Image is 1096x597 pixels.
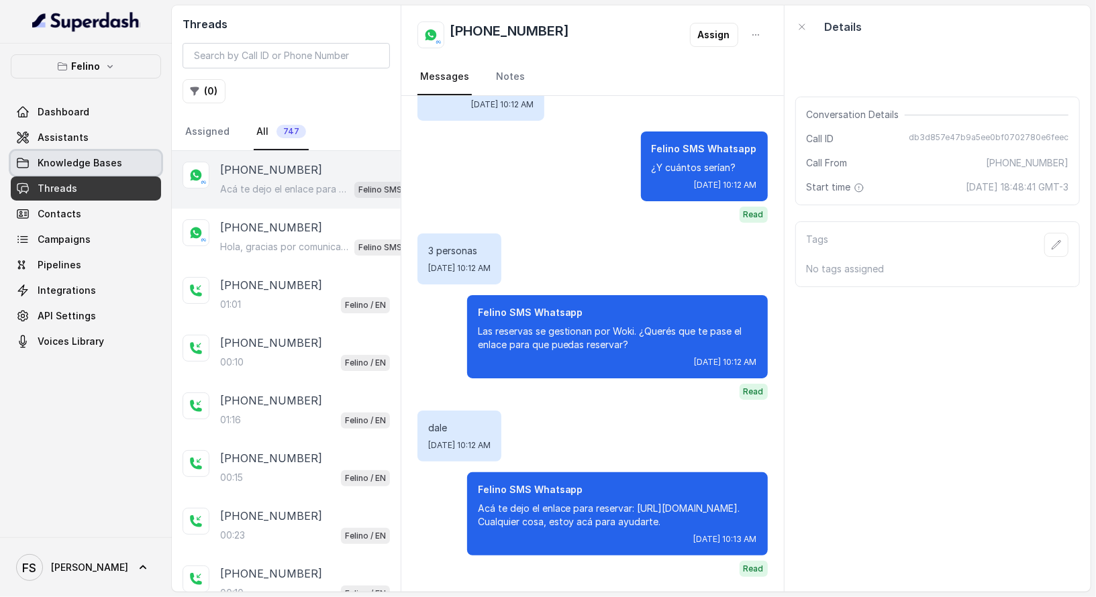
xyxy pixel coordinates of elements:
text: FS [23,561,37,575]
span: [DATE] 10:12 AM [428,440,491,451]
button: Assign [690,23,738,47]
span: API Settings [38,309,96,323]
p: ¿Y cuántos serían? [652,161,757,174]
a: Pipelines [11,253,161,277]
a: Voices Library [11,329,161,354]
a: Messages [417,59,472,95]
p: [PHONE_NUMBER] [220,162,322,178]
a: API Settings [11,304,161,328]
p: Felino SMS Whatsapp [478,306,757,319]
span: Pipelines [38,258,81,272]
p: 01:16 [220,413,241,427]
p: Felino / EN [345,298,386,312]
h2: Threads [183,16,390,32]
a: Threads [11,176,161,201]
span: Voices Library [38,335,104,348]
p: Felino SMS Whatsapp [652,142,757,156]
span: db3d857e47b9a5ee0bf0702780e6feec [909,132,1068,146]
p: 00:23 [220,529,245,542]
a: Assistants [11,125,161,150]
p: No tags assigned [807,262,1068,276]
p: Acá te dejo el enlace para reservar: [URL][DOMAIN_NAME]. Cualquier cosa, estoy acá para ayudarte. [478,502,757,529]
a: Notes [493,59,528,95]
p: [PHONE_NUMBER] [220,335,322,351]
p: Felino SMS Whatsapp [478,483,757,496]
a: Knowledge Bases [11,151,161,175]
span: Dashboard [38,105,89,119]
span: Integrations [38,284,96,297]
a: Assigned [183,114,232,150]
span: [DATE] 10:12 AM [471,99,534,110]
span: Call ID [807,132,834,146]
a: [PERSON_NAME] [11,549,161,586]
span: Call From [807,156,848,170]
span: Read [740,207,768,223]
p: [PHONE_NUMBER] [220,450,322,466]
span: Knowledge Bases [38,156,122,170]
span: [DATE] 10:12 AM [695,180,757,191]
p: 00:10 [220,356,244,369]
p: 3 personas [428,244,491,258]
img: light.svg [32,11,140,32]
p: 01:01 [220,298,241,311]
span: [DATE] 10:13 AM [694,534,757,545]
p: [PHONE_NUMBER] [220,277,322,293]
button: Felino [11,54,161,78]
p: [PHONE_NUMBER] [220,508,322,524]
p: Tags [807,233,829,257]
span: 747 [277,125,306,138]
p: Felino / EN [345,472,386,485]
p: dale [428,421,491,435]
button: (0) [183,79,226,103]
p: [PHONE_NUMBER] [220,565,322,582]
a: Campaigns [11,227,161,252]
p: Felino [72,58,101,74]
nav: Tabs [417,59,767,95]
span: Threads [38,182,77,195]
p: Felino SMS Whatsapp [358,183,412,197]
p: Felino SMS Whatsapp [358,241,412,254]
p: Las reservas se gestionan por Woki. ¿Querés que te pase el enlace para que puedas reservar? [478,325,757,351]
span: [DATE] 18:48:41 GMT-3 [966,180,1068,194]
p: Felino / EN [345,414,386,427]
a: Dashboard [11,100,161,124]
input: Search by Call ID or Phone Number [183,43,390,68]
a: Contacts [11,202,161,226]
span: [DATE] 10:12 AM [695,357,757,368]
p: Felino / EN [345,356,386,370]
nav: Tabs [183,114,390,150]
p: [PHONE_NUMBER] [220,392,322,409]
span: Start time [807,180,867,194]
h2: [PHONE_NUMBER] [450,21,569,48]
a: Integrations [11,278,161,303]
span: Read [740,561,768,577]
p: 00:15 [220,471,243,484]
p: [PHONE_NUMBER] [220,219,322,235]
p: Felino / EN [345,529,386,543]
a: All747 [254,114,309,150]
span: Assistants [38,131,89,144]
p: Acá te dejo el enlace para reservar: [URL][DOMAIN_NAME]. Cualquier cosa, estoy acá para ayudarte. [220,182,349,196]
span: [DATE] 10:12 AM [428,263,491,274]
span: Read [740,384,768,400]
span: Contacts [38,207,81,221]
p: Hola, gracias por comunicarte con Felino San [PERSON_NAME]. En qué te puedo ayudar [DATE]? [220,240,349,254]
span: Campaigns [38,233,91,246]
span: [PERSON_NAME] [51,561,128,574]
span: Conversation Details [807,108,905,121]
span: [PHONE_NUMBER] [986,156,1068,170]
p: Details [825,19,862,35]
